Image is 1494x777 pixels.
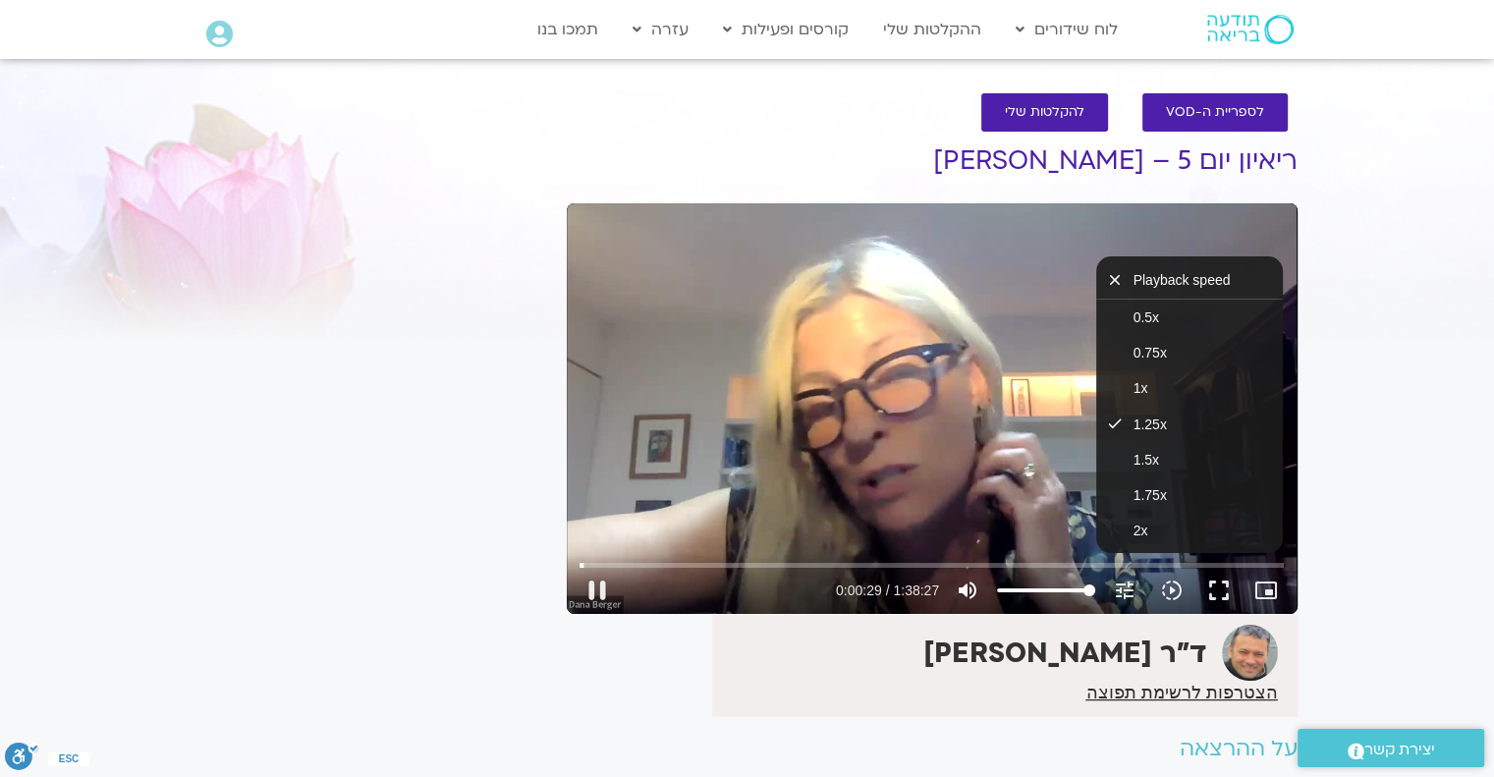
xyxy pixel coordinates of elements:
[713,11,858,48] a: קורסים ופעילות
[923,635,1207,672] strong: ד"ר [PERSON_NAME]
[981,93,1108,132] a: להקלטות שלי
[1085,684,1277,701] a: הצטרפות לרשימת תפוצה
[1222,625,1278,681] img: ד"ר אסף סטי אל בר
[1166,105,1264,120] span: לספריית ה-VOD
[527,11,608,48] a: תמכו בנו
[567,737,1298,761] h2: על ההרצאה
[873,11,991,48] a: ההקלטות שלי
[567,146,1298,176] h1: ריאיון יום 5 – [PERSON_NAME]
[1142,93,1288,132] a: לספריית ה-VOD
[1298,729,1484,767] a: יצירת קשר
[1006,11,1128,48] a: לוח שידורים
[623,11,698,48] a: עזרה
[1364,737,1435,763] span: יצירת קשר
[1207,15,1294,44] img: תודעה בריאה
[1005,105,1084,120] span: להקלטות שלי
